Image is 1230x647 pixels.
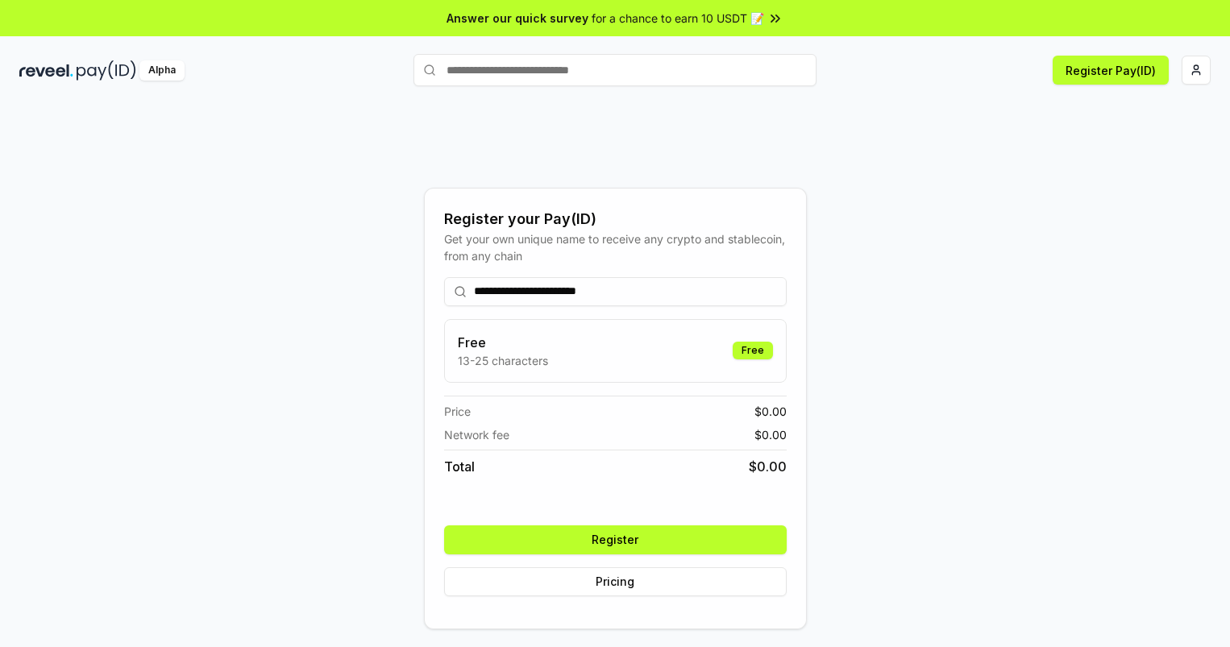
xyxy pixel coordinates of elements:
[754,426,787,443] span: $ 0.00
[444,426,509,443] span: Network fee
[458,333,548,352] h3: Free
[444,208,787,230] div: Register your Pay(ID)
[444,525,787,554] button: Register
[733,342,773,359] div: Free
[444,230,787,264] div: Get your own unique name to receive any crypto and stablecoin, from any chain
[749,457,787,476] span: $ 0.00
[447,10,588,27] span: Answer our quick survey
[77,60,136,81] img: pay_id
[754,403,787,420] span: $ 0.00
[592,10,764,27] span: for a chance to earn 10 USDT 📝
[458,352,548,369] p: 13-25 characters
[1053,56,1169,85] button: Register Pay(ID)
[19,60,73,81] img: reveel_dark
[444,403,471,420] span: Price
[139,60,185,81] div: Alpha
[444,567,787,596] button: Pricing
[444,457,475,476] span: Total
